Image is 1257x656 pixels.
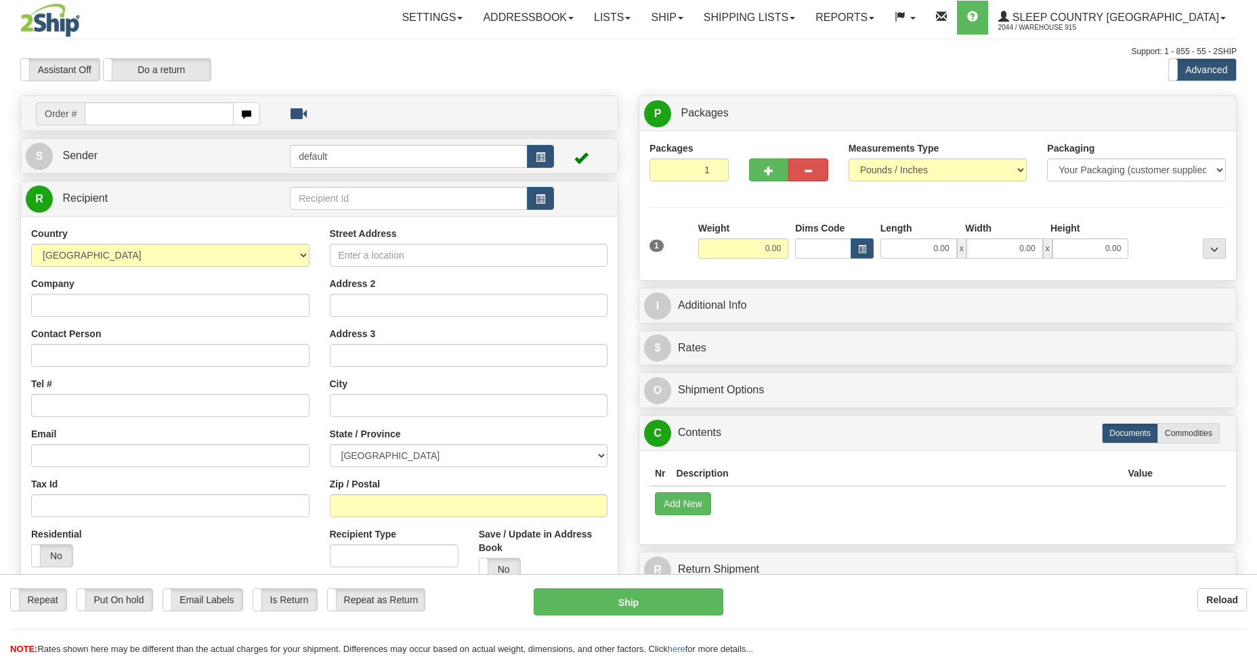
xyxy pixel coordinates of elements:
[1157,423,1220,443] label: Commodities
[330,527,397,541] label: Recipient Type
[805,1,885,35] a: Reports
[330,477,381,491] label: Zip / Postal
[290,145,528,168] input: Sender Id
[671,461,1123,486] th: Description
[11,589,66,611] label: Repeat
[681,107,728,118] span: Packages
[26,143,53,170] span: S
[104,59,211,81] label: Do a return
[31,327,101,341] label: Contact Person
[479,527,608,554] label: Save / Update in Address Book
[31,227,68,240] label: Country
[26,185,53,213] span: R
[31,527,82,541] label: Residential
[644,556,1231,584] a: RReturn Shipment
[1009,12,1219,23] span: Sleep Country [GEOGRAPHIC_DATA]
[391,1,473,35] a: Settings
[32,545,72,567] label: No
[330,327,376,341] label: Address 3
[20,46,1237,58] div: Support: 1 - 855 - 55 - 2SHIP
[1122,461,1158,486] th: Value
[10,644,37,654] span: NOTE:
[655,492,711,515] button: Add New
[965,221,992,235] label: Width
[880,221,912,235] label: Length
[649,141,694,155] label: Packages
[21,59,100,81] label: Assistant Off
[694,1,805,35] a: Shipping lists
[20,3,80,37] img: logo2044.jpg
[62,150,98,161] span: Sender
[644,292,1231,320] a: IAdditional Info
[31,277,74,290] label: Company
[849,141,939,155] label: Measurements Type
[957,238,966,259] span: x
[649,240,664,252] span: 1
[644,100,671,127] span: P
[649,461,671,486] th: Nr
[330,377,347,391] label: City
[1043,238,1052,259] span: x
[290,187,528,210] input: Recipient Id
[644,420,671,447] span: C
[31,477,58,491] label: Tax Id
[1203,238,1226,259] div: ...
[480,559,520,580] label: No
[698,221,729,235] label: Weight
[26,185,261,213] a: R Recipient
[330,427,401,441] label: State / Province
[644,334,671,362] span: $
[668,644,685,654] a: here
[988,1,1236,35] a: Sleep Country [GEOGRAPHIC_DATA] 2044 / Warehouse 915
[62,192,108,204] span: Recipient
[1206,594,1238,605] b: Reload
[644,419,1231,447] a: CContents
[26,142,290,170] a: S Sender
[330,227,397,240] label: Street Address
[1197,588,1247,611] button: Reload
[644,377,671,404] span: O
[644,334,1231,362] a: $Rates
[328,589,425,611] label: Repeat as Return
[31,377,52,391] label: Tel #
[1226,259,1256,397] iframe: chat widget
[473,1,584,35] a: Addressbook
[998,21,1100,35] span: 2044 / Warehouse 915
[31,427,56,441] label: Email
[163,589,242,611] label: Email Labels
[644,100,1231,127] a: P Packages
[36,102,85,125] span: Order #
[795,221,845,235] label: Dims Code
[1050,221,1080,235] label: Height
[641,1,693,35] a: Ship
[644,376,1231,404] a: OShipment Options
[644,556,671,584] span: R
[1102,423,1158,443] label: Documents
[1047,141,1094,155] label: Packaging
[584,1,641,35] a: Lists
[330,277,376,290] label: Address 2
[77,589,152,611] label: Put On hold
[534,588,723,615] button: Ship
[253,589,317,611] label: Is Return
[644,292,671,320] span: I
[330,244,608,267] input: Enter a location
[1169,59,1236,81] label: Advanced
